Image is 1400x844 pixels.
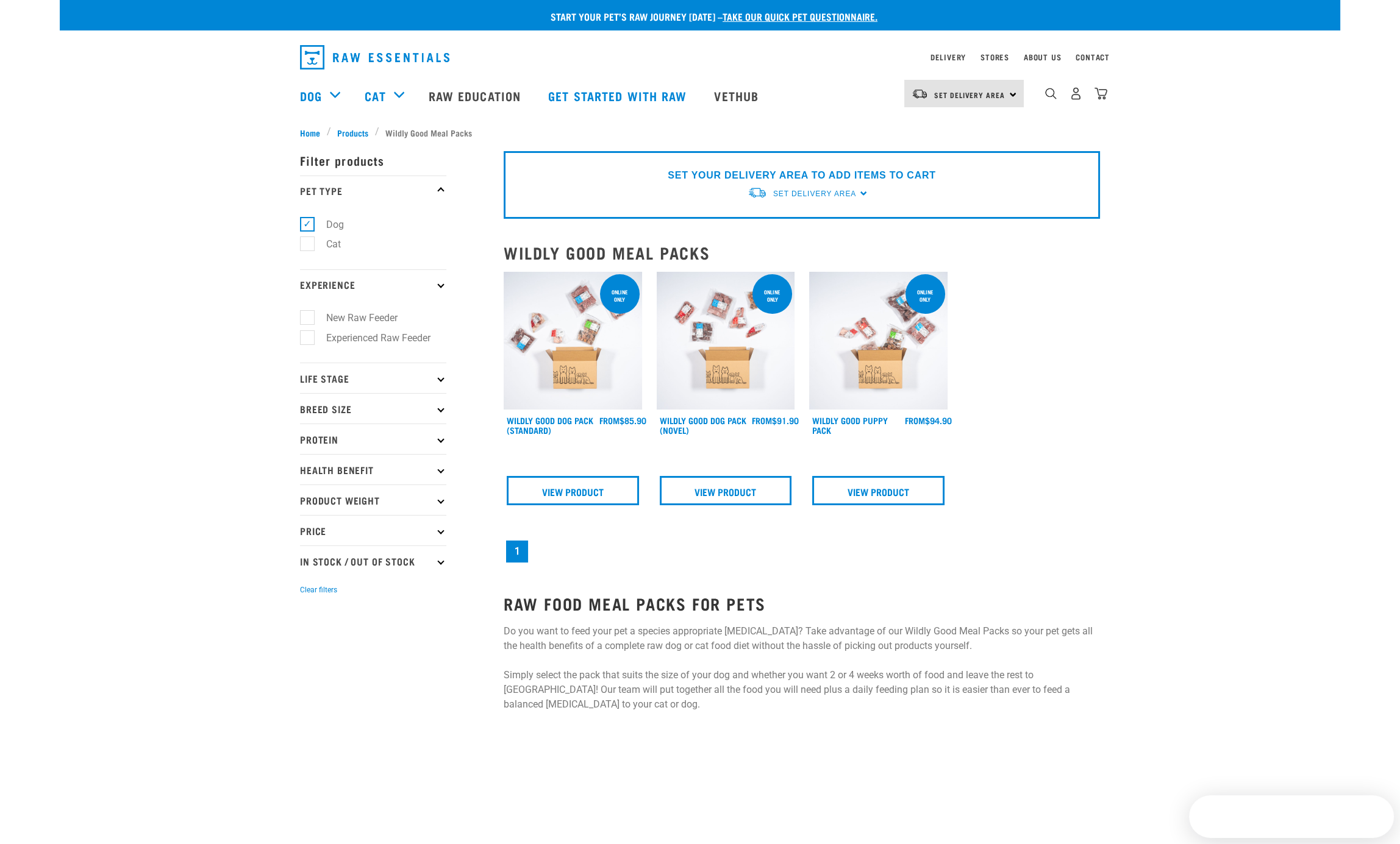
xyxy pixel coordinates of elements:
[536,71,702,120] a: Get started with Raw
[307,217,349,232] label: Dog
[912,88,928,99] img: van-moving.png
[300,484,446,515] p: Product Weight
[507,418,593,432] a: Wildly Good Dog Pack (Standard)
[657,272,795,410] img: Dog Novel 0 2sec
[300,393,446,424] p: Breed Size
[812,418,888,432] a: Wildly Good Puppy Pack
[337,126,368,139] span: Products
[506,541,528,562] a: Page 1
[504,538,1100,565] nav: pagination
[668,168,935,183] p: SET YOUR DELIVERY AREA TO ADD ITEMS TO CART
[905,418,925,422] span: FROM
[934,93,1005,97] span: Set Delivery Area
[300,515,446,545] p: Price
[1024,55,1061,59] a: About Us
[1045,88,1057,99] img: home-icon-1@2x.png
[300,176,446,206] p: Pet Type
[300,269,446,300] p: Experience
[300,584,337,595] button: Clear filters
[752,283,792,308] div: Online Only
[504,272,642,410] img: Dog 0 2sec
[930,55,966,59] a: Delivery
[773,190,856,198] span: Set Delivery Area
[331,126,375,139] a: Products
[307,330,435,346] label: Experienced Raw Feeder
[300,126,1100,139] nav: breadcrumbs
[980,55,1009,59] a: Stores
[748,186,767,199] img: van-moving.png
[300,454,446,484] p: Health Benefit
[1070,87,1082,100] img: user.png
[60,71,1340,120] nav: dropdown navigation
[1076,55,1110,59] a: Contact
[660,476,792,505] a: View Product
[300,545,446,576] p: In Stock / Out Of Stock
[504,624,1100,712] p: Do you want to feed your pet a species appropriate [MEDICAL_DATA]? Take advantage of our Wildly G...
[905,283,945,308] div: Online Only
[307,236,346,252] label: Cat
[300,126,320,139] span: Home
[416,71,536,120] a: Raw Education
[504,243,1100,262] h2: Wildly Good Meal Packs
[300,424,446,454] p: Protein
[752,416,799,425] div: $91.90
[752,418,772,422] span: FROM
[69,9,1349,24] p: Start your pet’s raw journey [DATE] –
[723,13,877,19] a: take our quick pet questionnaire.
[290,40,1110,74] nav: dropdown navigation
[307,310,402,325] label: New Raw Feeder
[809,272,948,410] img: Puppy 0 2sec
[905,416,952,425] div: $94.90
[1095,87,1107,100] img: home-icon@2x.png
[702,71,774,120] a: Vethub
[660,418,746,432] a: Wildly Good Dog Pack (Novel)
[812,476,945,505] a: View Product
[365,87,385,105] a: Cat
[1189,795,1394,838] iframe: Intercom live chat discovery launcher
[300,126,327,139] a: Home
[507,476,639,505] a: View Product
[300,87,322,105] a: Dog
[504,598,766,608] strong: RAW FOOD MEAL PACKS FOR PETS
[300,45,449,69] img: Raw Essentials Logo
[300,145,446,176] p: Filter products
[599,418,620,422] span: FROM
[599,416,646,425] div: $85.90
[600,283,640,308] div: Online Only
[300,363,446,393] p: Life Stage
[1359,803,1388,832] iframe: Intercom live chat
